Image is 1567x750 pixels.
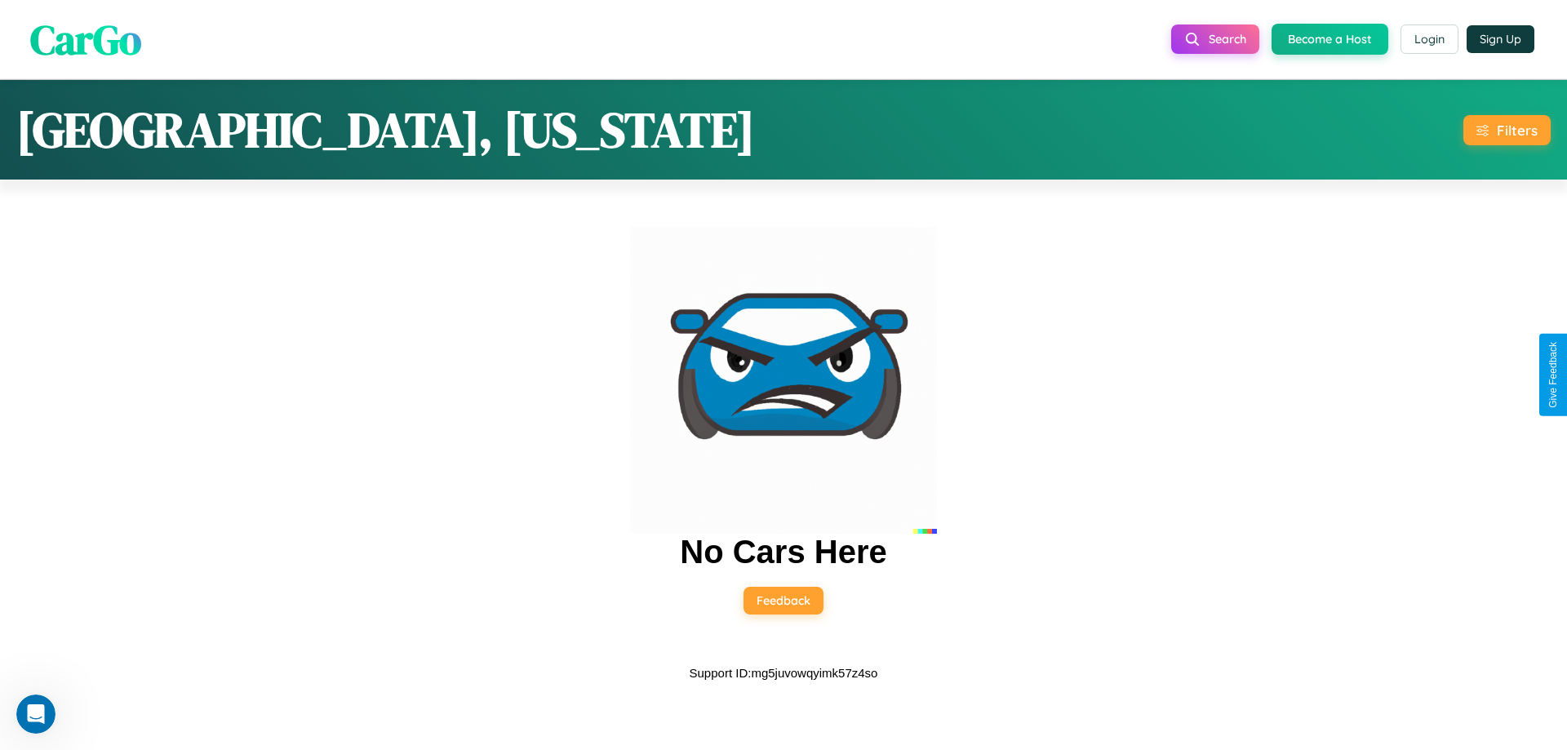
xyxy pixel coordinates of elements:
button: Filters [1463,115,1551,145]
button: Sign Up [1467,25,1534,53]
h2: No Cars Here [680,534,886,570]
button: Login [1401,24,1458,54]
div: Give Feedback [1547,342,1559,408]
span: Search [1209,32,1246,47]
h1: [GEOGRAPHIC_DATA], [US_STATE] [16,96,755,163]
span: CarGo [30,11,141,67]
iframe: Intercom live chat [16,695,55,734]
button: Become a Host [1272,24,1388,55]
button: Feedback [744,587,823,615]
p: Support ID: mg5juvowqyimk57z4so [690,662,878,684]
div: Filters [1497,122,1538,139]
img: car [630,227,937,534]
button: Search [1171,24,1259,54]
